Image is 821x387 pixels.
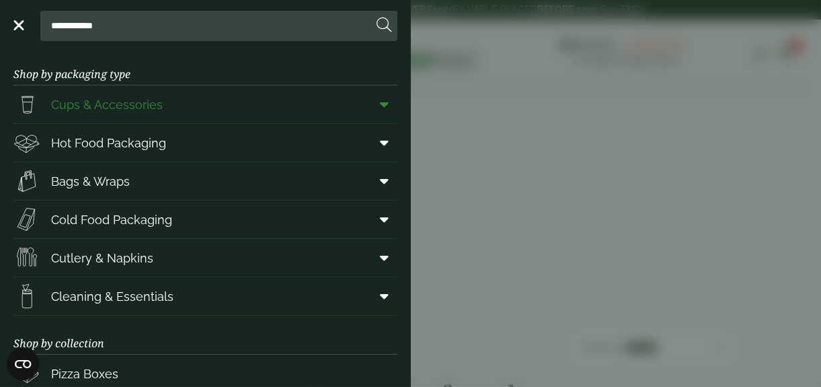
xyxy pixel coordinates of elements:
span: Cold Food Packaging [51,211,172,229]
a: Cups & Accessories [13,85,397,123]
img: Paper_carriers.svg [13,168,40,195]
a: Cutlery & Napkins [13,239,397,277]
a: Bags & Wraps [13,162,397,200]
span: Cleaning & Essentials [51,287,173,306]
img: PintNhalf_cup.svg [13,91,40,118]
a: Hot Food Packaging [13,124,397,162]
span: Cups & Accessories [51,96,163,114]
a: Cleaning & Essentials [13,277,397,315]
img: open-wipe.svg [13,283,40,310]
span: Cutlery & Napkins [51,249,153,267]
span: Bags & Wraps [51,172,130,190]
img: Deli_box.svg [13,129,40,156]
h3: Shop by collection [13,316,397,355]
span: Hot Food Packaging [51,134,166,152]
img: Sandwich_box.svg [13,206,40,233]
img: Cutlery.svg [13,244,40,271]
span: Pizza Boxes [51,365,118,383]
h3: Shop by packaging type [13,46,397,85]
a: Cold Food Packaging [13,201,397,238]
button: Open CMP widget [7,348,39,380]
